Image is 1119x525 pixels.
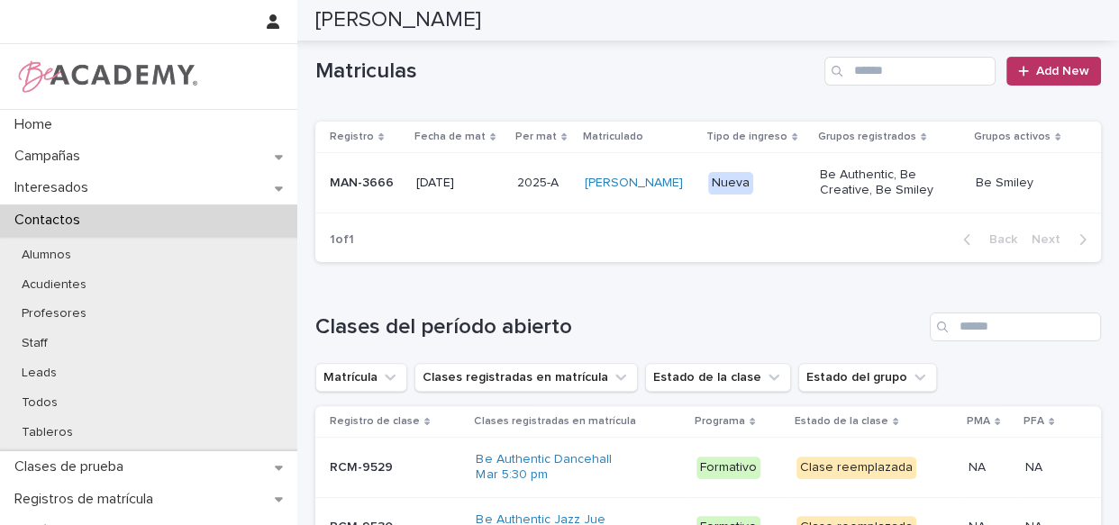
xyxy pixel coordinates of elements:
[795,412,888,431] p: Estado de la clase
[414,127,486,147] p: Fecha de mat
[7,248,86,263] p: Alumnos
[796,457,916,479] div: Clase reemplazada
[824,57,996,86] input: Search
[7,148,95,165] p: Campañas
[330,412,420,431] p: Registro de clase
[798,363,937,392] button: Estado del grupo
[583,127,643,147] p: Matriculado
[7,277,101,293] p: Acudientes
[330,127,374,147] p: Registro
[7,491,168,508] p: Registros de matrícula
[708,172,753,195] div: Nueva
[969,457,989,475] p: NA
[416,176,503,191] p: [DATE]
[315,153,1101,213] tr: MAN-3666[DATE]2025-A2025-A [PERSON_NAME] NuevaBe Authentic, Be Creative, Be SmileyBe Smiley
[974,127,1051,147] p: Grupos activos
[7,366,71,381] p: Leads
[330,176,402,191] p: MAN-3666
[818,127,916,147] p: Grupos registrados
[949,231,1024,248] button: Back
[315,363,407,392] button: Matrícula
[695,412,745,431] p: Programa
[414,363,638,392] button: Clases registradas en matrícula
[1032,233,1071,246] span: Next
[696,457,760,479] div: Formativo
[7,212,95,229] p: Contactos
[7,306,101,321] p: Profesores
[315,7,481,33] h2: [PERSON_NAME]
[517,172,562,191] p: 2025-A
[7,179,103,196] p: Interesados
[978,233,1017,246] span: Back
[7,336,62,351] p: Staff
[1024,231,1101,248] button: Next
[315,438,1101,498] tr: RCM-9529RCM-9529 Be Authentic Dancehall Mar 5:30 pm FormativoClase reemplazadaNANA NANA
[1006,57,1101,86] a: Add New
[820,167,949,198] p: Be Authentic, Be Creative, Be Smiley
[706,127,787,147] p: Tipo de ingreso
[7,425,87,440] p: Tableros
[315,218,368,262] p: 1 of 1
[585,176,683,191] a: [PERSON_NAME]
[315,59,817,85] h1: Matriculas
[7,395,72,411] p: Todos
[1036,65,1089,77] span: Add New
[1025,457,1046,475] p: NA
[967,412,990,431] p: PMA
[7,116,67,133] p: Home
[7,458,138,475] p: Clases de prueba
[474,412,635,431] p: Clases registradas en matrícula
[930,312,1101,341] input: Search
[476,452,626,483] a: Be Authentic Dancehall Mar 5:30 pm
[330,457,396,475] p: RCM-9529
[315,314,923,340] h1: Clases del período abierto
[515,127,557,147] p: Per mat
[645,363,791,392] button: Estado de la clase
[1023,412,1044,431] p: PFA
[14,59,199,95] img: WPrjXfSUmiLcdUfaYY4Q
[976,176,1072,191] p: Be Smiley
